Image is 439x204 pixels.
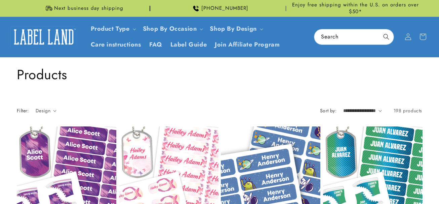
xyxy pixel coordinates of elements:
span: Shop By Occasion [143,25,197,33]
span: Label Guide [170,41,207,49]
h1: Products [17,66,422,83]
summary: Design (0 selected) [36,107,56,114]
span: Enjoy free shipping within the U.S. on orders over $50* [289,2,422,15]
a: Label Guide [166,37,211,53]
summary: Product Type [87,21,139,37]
a: Product Type [91,24,130,33]
label: Sort by: [320,107,336,114]
img: Label Land [10,26,77,47]
span: Care instructions [91,41,141,49]
h2: Filter: [17,107,29,114]
span: Design [36,107,50,114]
summary: Shop By Occasion [139,21,206,37]
button: Search [379,29,394,44]
span: Next business day shipping [54,5,123,12]
summary: Shop By Design [206,21,266,37]
span: Join Affiliate Program [215,41,280,49]
a: Shop By Design [210,24,256,33]
a: Care instructions [87,37,145,53]
a: Label Land [8,24,80,50]
span: FAQ [149,41,162,49]
span: 198 products [394,107,422,114]
span: [PHONE_NUMBER] [201,5,248,12]
a: Join Affiliate Program [211,37,284,53]
a: FAQ [145,37,166,53]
